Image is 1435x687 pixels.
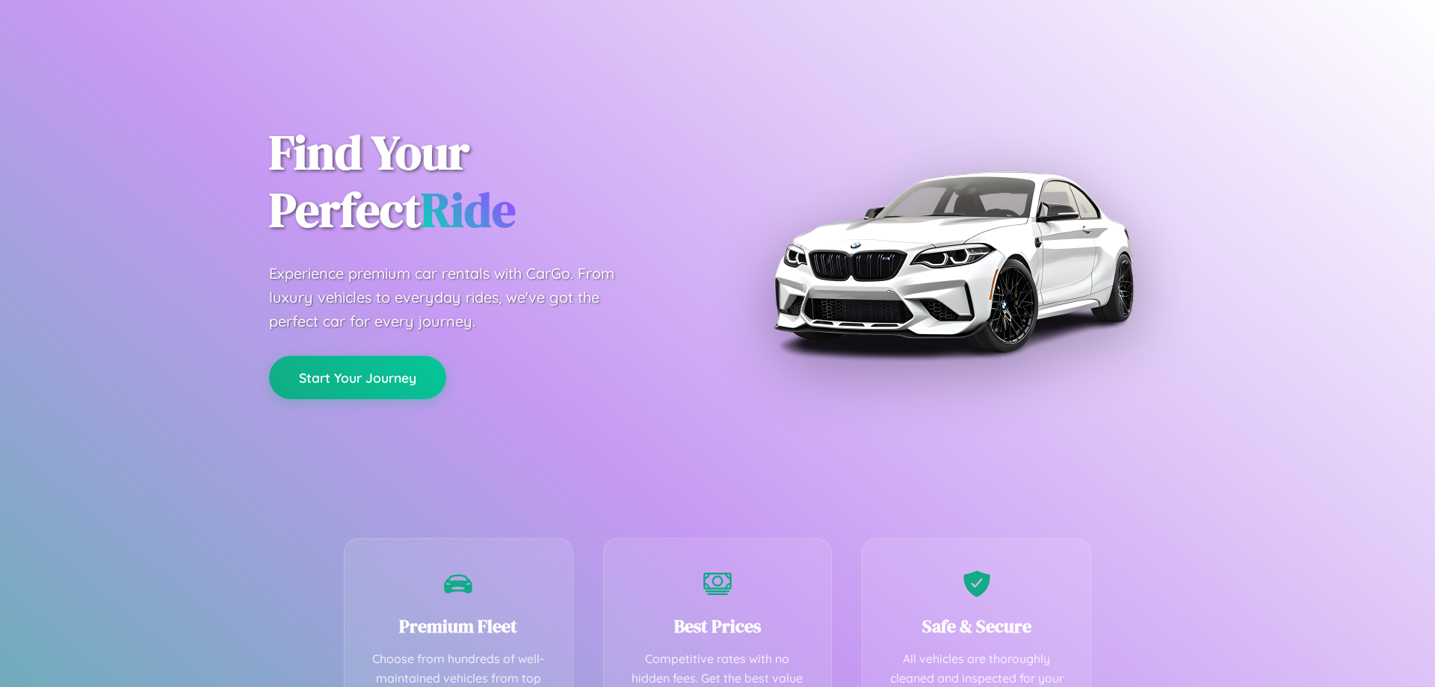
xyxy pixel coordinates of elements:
[269,124,695,239] h1: Find Your Perfect
[269,262,643,333] p: Experience premium car rentals with CarGo. From luxury vehicles to everyday rides, we've got the ...
[421,177,516,242] span: Ride
[626,614,809,638] h3: Best Prices
[269,356,446,399] button: Start Your Journey
[885,614,1068,638] h3: Safe & Secure
[766,75,1140,449] img: Premium BMW car rental vehicle
[367,614,550,638] h3: Premium Fleet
